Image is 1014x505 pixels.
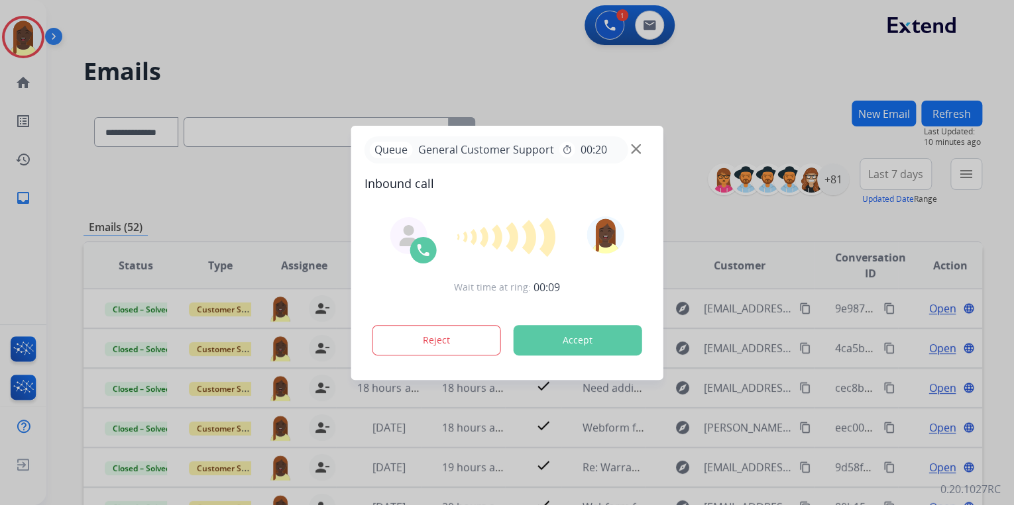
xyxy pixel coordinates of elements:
[398,225,420,246] img: agent-avatar
[631,144,641,154] img: close-button
[454,281,531,294] span: Wait time at ring:
[562,144,573,155] mat-icon: timer
[581,142,607,158] span: 00:20
[514,325,642,355] button: Accept
[940,481,1001,497] p: 0.20.1027RC
[587,216,624,253] img: avatar
[372,325,501,355] button: Reject
[416,242,431,258] img: call-icon
[413,142,559,158] span: General Customer Support
[370,142,413,158] p: Queue
[534,279,560,295] span: 00:09
[365,174,650,193] span: Inbound call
